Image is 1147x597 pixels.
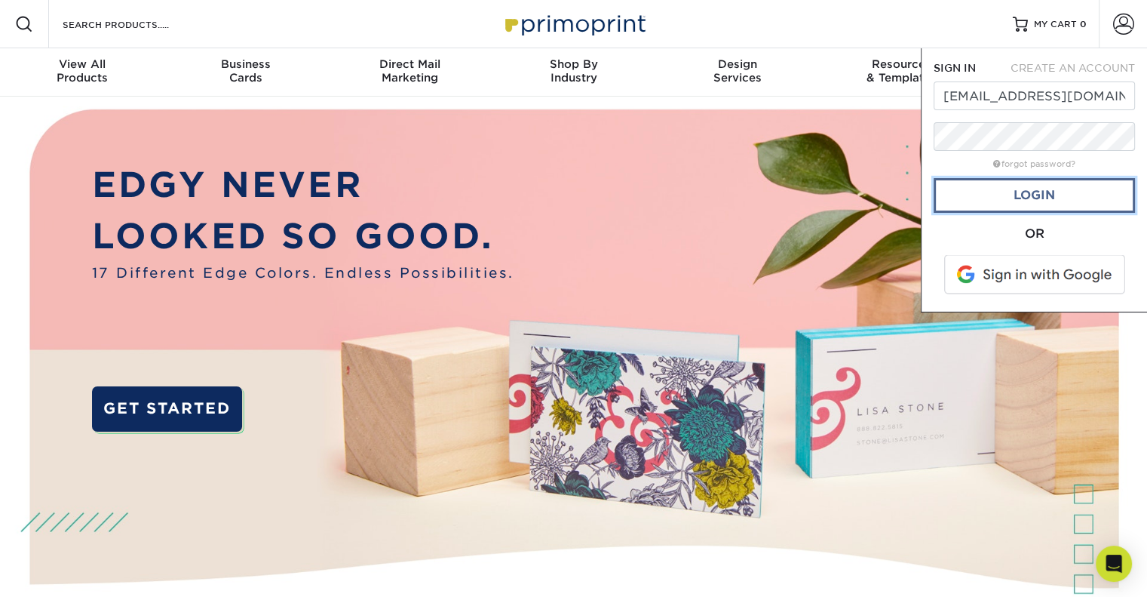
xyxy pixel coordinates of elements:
[655,57,819,71] span: Design
[934,225,1135,243] div: OR
[92,386,242,432] a: GET STARTED
[819,57,983,85] div: & Templates
[164,48,327,97] a: BusinessCards
[328,57,492,71] span: Direct Mail
[1011,62,1135,74] span: CREATE AN ACCOUNT
[492,57,655,85] div: Industry
[492,57,655,71] span: Shop By
[655,48,819,97] a: DesignServices
[934,82,1135,110] input: Email
[61,15,208,33] input: SEARCH PRODUCTS.....
[1080,19,1087,29] span: 0
[498,8,649,40] img: Primoprint
[164,57,327,85] div: Cards
[819,57,983,71] span: Resources
[92,263,514,283] span: 17 Different Edge Colors. Endless Possibilities.
[993,159,1075,169] a: forgot password?
[164,57,327,71] span: Business
[492,48,655,97] a: Shop ByIndustry
[934,62,976,74] span: SIGN IN
[328,57,492,85] div: Marketing
[1096,546,1132,582] div: Open Intercom Messenger
[1034,18,1077,31] span: MY CART
[819,48,983,97] a: Resources& Templates
[934,178,1135,213] a: Login
[92,159,514,211] p: EDGY NEVER
[92,211,514,262] p: LOOKED SO GOOD.
[655,57,819,85] div: Services
[328,48,492,97] a: Direct MailMarketing
[4,551,128,592] iframe: Google Customer Reviews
